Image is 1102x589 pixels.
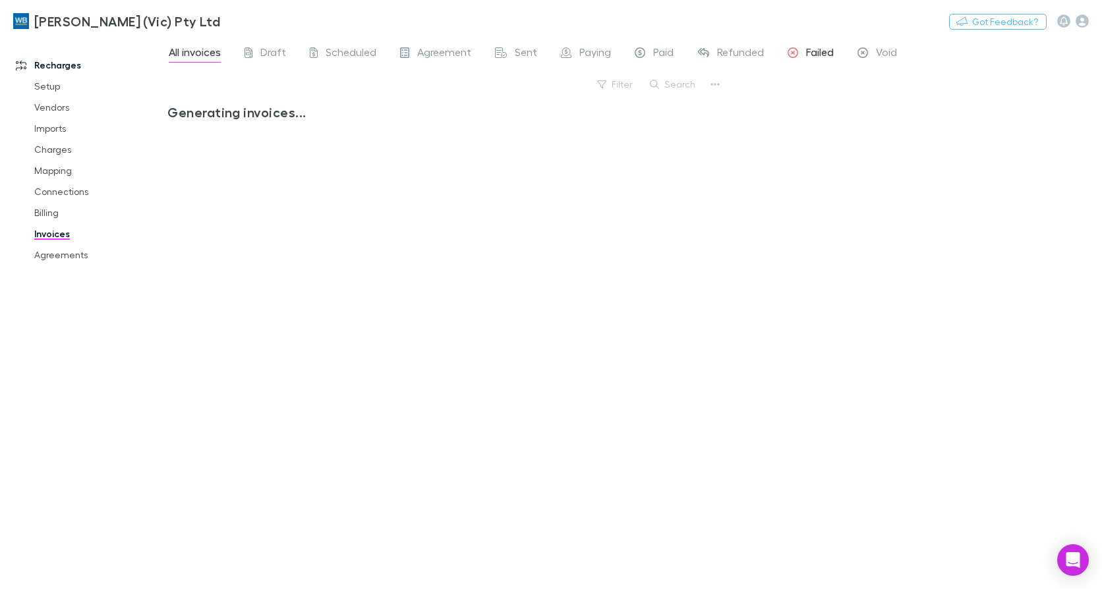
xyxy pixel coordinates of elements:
[326,45,376,63] span: Scheduled
[417,45,471,63] span: Agreement
[1057,544,1089,576] div: Open Intercom Messenger
[34,13,220,29] h3: [PERSON_NAME] (Vic) Pty Ltd
[21,118,175,139] a: Imports
[653,45,674,63] span: Paid
[21,139,175,160] a: Charges
[21,223,175,244] a: Invoices
[579,45,611,63] span: Paying
[643,76,703,92] button: Search
[591,76,641,92] button: Filter
[5,5,228,37] a: [PERSON_NAME] (Vic) Pty Ltd
[876,45,897,63] span: Void
[21,76,175,97] a: Setup
[21,181,175,202] a: Connections
[21,97,175,118] a: Vendors
[260,45,286,63] span: Draft
[21,244,175,266] a: Agreements
[169,45,221,63] span: All invoices
[167,104,714,120] h3: Generating invoices...
[949,14,1047,30] button: Got Feedback?
[21,160,175,181] a: Mapping
[3,55,175,76] a: Recharges
[806,45,834,63] span: Failed
[13,13,29,29] img: William Buck (Vic) Pty Ltd's Logo
[717,45,764,63] span: Refunded
[21,202,175,223] a: Billing
[515,45,537,63] span: Sent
